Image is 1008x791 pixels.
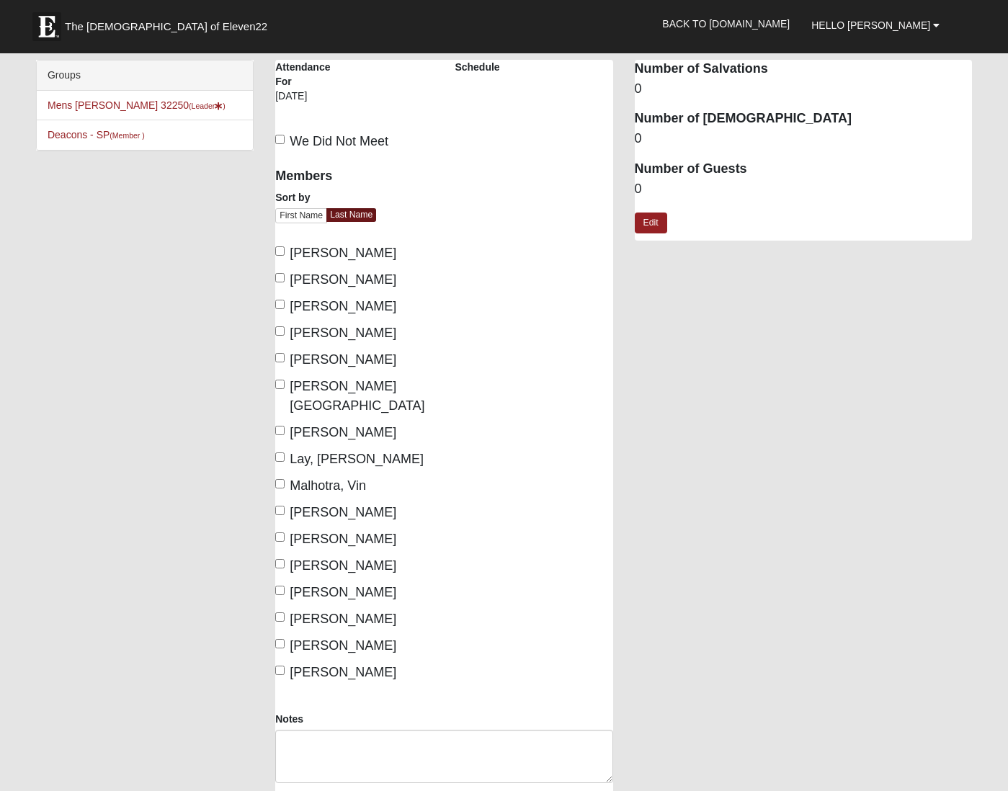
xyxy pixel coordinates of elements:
div: [DATE] [275,89,344,113]
span: [PERSON_NAME] [290,272,396,287]
span: [PERSON_NAME] [290,585,396,599]
input: [PERSON_NAME] [275,353,285,362]
input: Lay, [PERSON_NAME] [275,452,285,462]
input: [PERSON_NAME] [275,326,285,336]
a: First Name [275,208,327,223]
input: [PERSON_NAME] [275,639,285,648]
span: Malhotra, Vin [290,478,366,493]
label: Notes [275,712,303,726]
small: (Member ) [110,131,144,140]
dt: Number of Guests [635,160,972,179]
dd: 0 [635,180,972,199]
input: [PERSON_NAME] [275,506,285,515]
span: The [DEMOGRAPHIC_DATA] of Eleven22 [65,19,267,34]
input: [PERSON_NAME] [275,246,285,256]
input: [PERSON_NAME] [275,612,285,622]
span: [PERSON_NAME] [290,665,396,679]
dt: Number of Salvations [635,60,972,79]
input: [PERSON_NAME] [275,300,285,309]
span: [PERSON_NAME][GEOGRAPHIC_DATA] [290,379,424,413]
label: Attendance For [275,60,344,89]
label: Sort by [275,190,310,205]
dt: Number of [DEMOGRAPHIC_DATA] [635,110,972,128]
a: Edit [635,213,667,233]
span: [PERSON_NAME] [290,299,396,313]
div: Groups [37,61,253,91]
span: [PERSON_NAME] [290,558,396,573]
a: Mens [PERSON_NAME] 32250(Leader) [48,99,226,111]
span: [PERSON_NAME] [290,532,396,546]
span: [PERSON_NAME] [290,326,396,340]
span: We Did Not Meet [290,134,388,148]
span: Hello [PERSON_NAME] [811,19,930,31]
input: [PERSON_NAME] [275,666,285,675]
dd: 0 [635,80,972,99]
span: [PERSON_NAME] [290,612,396,626]
input: [PERSON_NAME][GEOGRAPHIC_DATA] [275,380,285,389]
label: Schedule [455,60,499,74]
input: We Did Not Meet [275,135,285,144]
a: Back to [DOMAIN_NAME] [651,6,800,42]
span: [PERSON_NAME] [290,638,396,653]
span: [PERSON_NAME] [290,425,396,439]
span: [PERSON_NAME] [290,505,396,519]
h4: Members [275,169,433,184]
input: Malhotra, Vin [275,479,285,488]
input: [PERSON_NAME] [275,559,285,568]
dd: 0 [635,130,972,148]
a: Deacons - SP(Member ) [48,129,145,140]
a: Hello [PERSON_NAME] [800,7,950,43]
span: [PERSON_NAME] [290,352,396,367]
span: Lay, [PERSON_NAME] [290,452,424,466]
input: [PERSON_NAME] [275,426,285,435]
input: [PERSON_NAME] [275,586,285,595]
a: Last Name [326,208,376,222]
small: (Leader ) [189,102,226,110]
input: [PERSON_NAME] [275,273,285,282]
input: [PERSON_NAME] [275,532,285,542]
a: The [DEMOGRAPHIC_DATA] of Eleven22 [25,5,313,41]
img: Eleven22 logo [32,12,61,41]
span: [PERSON_NAME] [290,246,396,260]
